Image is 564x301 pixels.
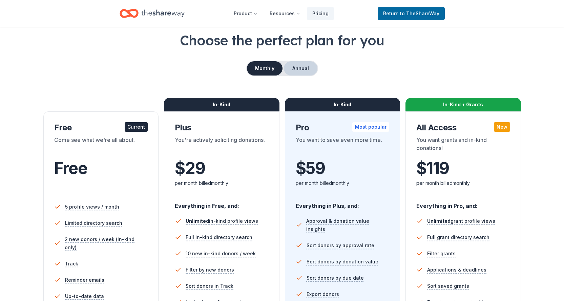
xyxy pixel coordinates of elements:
span: Full grant directory search [427,233,489,241]
span: Up-to-date data [65,292,104,300]
span: Reminder emails [65,276,104,284]
h1: Choose the perfect plan for you [27,31,537,50]
span: $ 119 [416,159,449,178]
span: Limited directory search [65,219,122,227]
div: You're actively soliciting donations. [175,136,269,155]
span: Free [54,158,87,178]
span: Filter by new donors [186,266,234,274]
div: Current [125,122,148,132]
div: Most popular [352,122,389,132]
span: Approval & donation value insights [306,217,389,233]
span: Unlimited [427,218,451,224]
div: You want to save even more time. [296,136,390,155]
span: Sort donors by due date [307,274,364,282]
div: Come see what we're all about. [54,136,148,155]
span: Applications & deadlines [427,266,486,274]
div: Pro [296,122,390,133]
div: Everything in Free, and: [175,196,269,210]
div: Plus [175,122,269,133]
button: Annual [284,61,317,76]
button: Product [228,7,263,20]
a: Returnto TheShareWay [378,7,445,20]
span: 5 profile views / month [65,203,119,211]
div: All Access [416,122,510,133]
span: Full in-kind directory search [186,233,252,241]
span: Export donors [307,290,339,298]
div: Free [54,122,148,133]
span: Filter grants [427,250,456,258]
button: Resources [264,7,306,20]
span: Unlimited [186,218,209,224]
div: Everything in Plus, and: [296,196,390,210]
span: Track [65,260,78,268]
div: Everything in Pro, and: [416,196,510,210]
span: Sort donors in Track [186,282,233,290]
span: Return [383,9,439,18]
a: Pricing [307,7,334,20]
span: in-kind profile views [186,218,258,224]
span: 2 new donors / week (in-kind only) [65,235,148,252]
div: New [494,122,510,132]
a: Home [120,5,185,21]
span: Sort saved grants [427,282,469,290]
span: Sort donors by approval rate [307,241,374,250]
nav: Main [228,5,334,21]
span: $ 59 [296,159,325,178]
span: $ 29 [175,159,205,178]
div: In-Kind + Grants [405,98,521,111]
div: In-Kind [164,98,279,111]
div: per month billed monthly [296,179,390,187]
div: You want grants and in-kind donations! [416,136,510,155]
span: to TheShareWay [400,10,439,16]
div: In-Kind [285,98,400,111]
div: per month billed monthly [175,179,269,187]
span: 10 new in-kind donors / week [186,250,256,258]
div: per month billed monthly [416,179,510,187]
span: Sort donors by donation value [307,258,378,266]
span: grant profile views [427,218,495,224]
button: Monthly [247,61,283,76]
